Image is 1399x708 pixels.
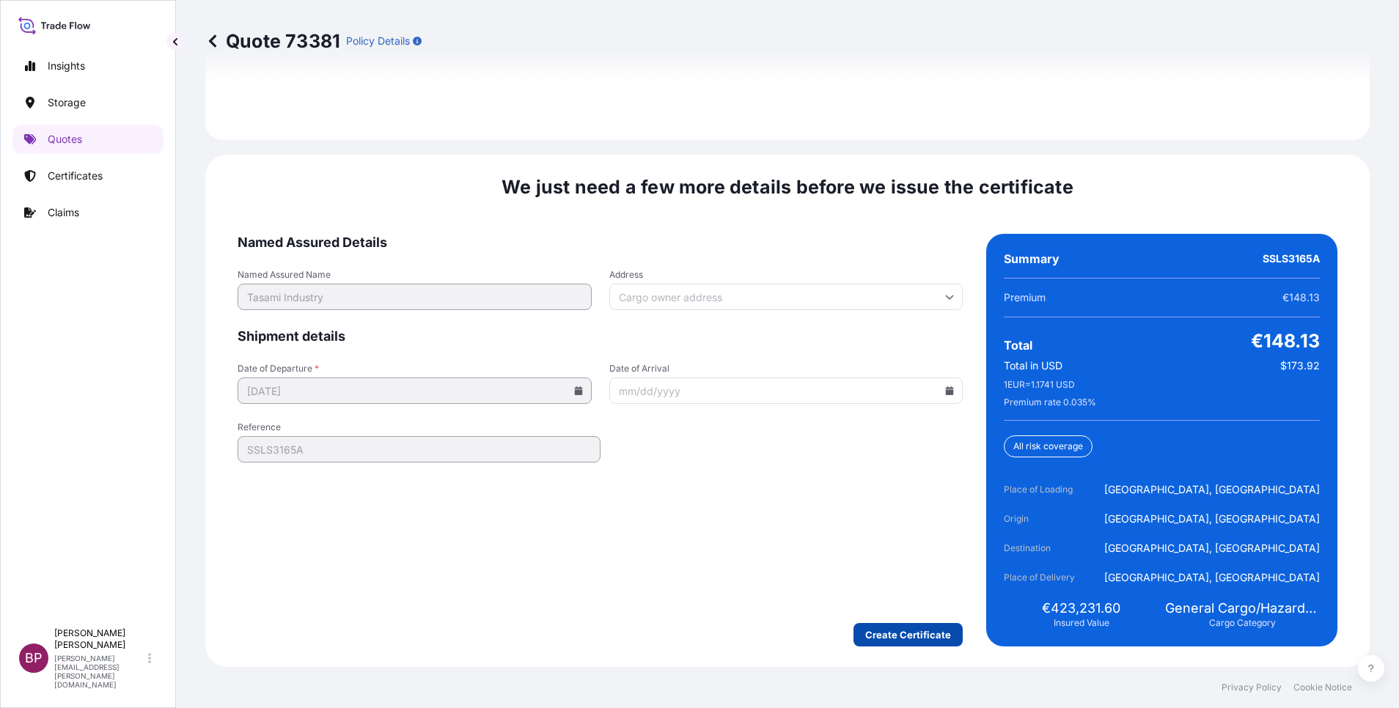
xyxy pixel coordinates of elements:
[54,627,145,651] p: [PERSON_NAME] [PERSON_NAME]
[609,377,963,404] input: mm/dd/yyyy
[1293,682,1352,693] a: Cookie Notice
[1042,600,1120,617] span: €423,231.60
[238,269,592,281] span: Named Assured Name
[1004,379,1075,391] span: 1 EUR = 1.1741 USD
[48,132,82,147] p: Quotes
[1280,358,1320,373] span: $173.92
[853,623,963,646] button: Create Certificate
[1004,358,1062,373] span: Total in USD
[609,269,963,281] span: Address
[12,161,164,191] a: Certificates
[1282,290,1320,305] span: €148.13
[1004,435,1093,457] div: All risk coverage
[865,627,951,642] p: Create Certificate
[54,654,145,689] p: [PERSON_NAME][EMAIL_ADDRESS][PERSON_NAME][DOMAIN_NAME]
[1004,541,1086,556] span: Destination
[1004,482,1086,497] span: Place of Loading
[1004,397,1096,408] span: Premium rate 0.035 %
[502,175,1073,199] span: We just need a few more details before we issue the certificate
[1222,682,1282,693] a: Privacy Policy
[238,234,963,251] span: Named Assured Details
[1263,251,1320,266] span: SSLS3165A
[1165,600,1320,617] span: General Cargo/Hazardous Material
[48,59,85,73] p: Insights
[238,363,592,375] span: Date of Departure
[1004,512,1086,526] span: Origin
[238,328,963,345] span: Shipment details
[1004,290,1046,305] span: Premium
[1004,570,1086,585] span: Place of Delivery
[1004,338,1032,353] span: Total
[346,34,410,48] p: Policy Details
[12,51,164,81] a: Insights
[238,377,592,404] input: mm/dd/yyyy
[12,88,164,117] a: Storage
[48,205,79,220] p: Claims
[12,198,164,227] a: Claims
[12,125,164,154] a: Quotes
[25,651,43,665] span: BP
[205,29,340,53] p: Quote 73381
[238,436,601,462] input: Your internal reference
[1104,482,1320,497] span: [GEOGRAPHIC_DATA], [GEOGRAPHIC_DATA]
[1209,617,1276,629] span: Cargo Category
[1251,329,1320,353] span: €148.13
[238,421,601,433] span: Reference
[1104,512,1320,526] span: [GEOGRAPHIC_DATA], [GEOGRAPHIC_DATA]
[609,284,963,310] input: Cargo owner address
[1004,251,1060,266] span: Summary
[1104,570,1320,585] span: [GEOGRAPHIC_DATA], [GEOGRAPHIC_DATA]
[48,169,103,183] p: Certificates
[609,363,963,375] span: Date of Arrival
[1054,617,1109,629] span: Insured Value
[48,95,86,110] p: Storage
[1104,541,1320,556] span: [GEOGRAPHIC_DATA], [GEOGRAPHIC_DATA]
